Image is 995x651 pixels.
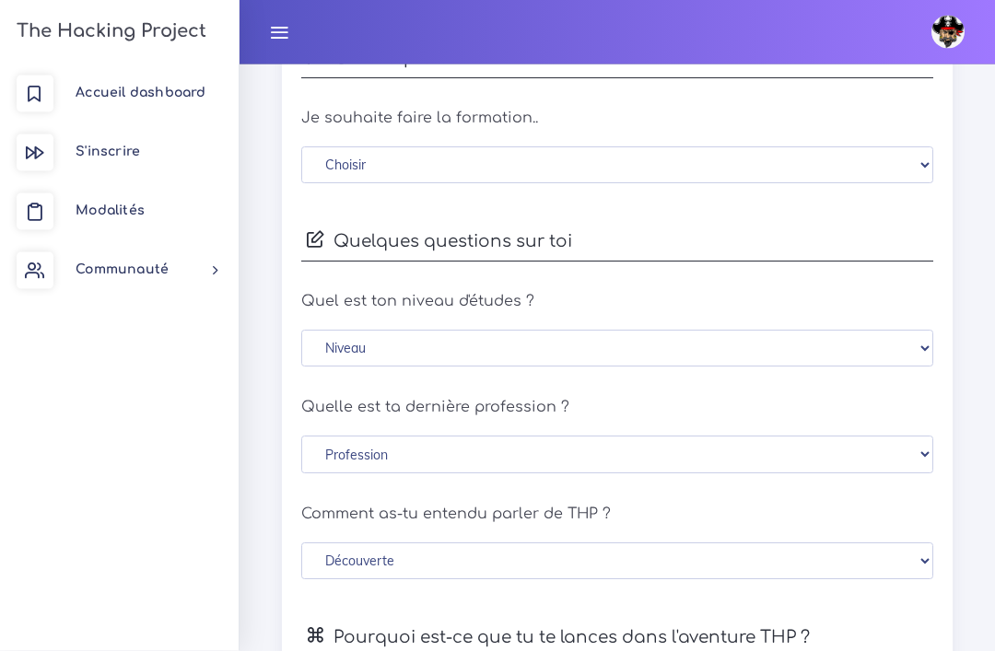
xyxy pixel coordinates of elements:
[76,145,140,159] span: S'inscrire
[931,16,965,49] img: avatar
[76,263,169,277] span: Communauté
[11,21,206,41] h3: The Hacking Project
[301,387,933,430] h5: Quelle est ta dernière profession ?
[76,87,205,100] span: Accueil dashboard
[301,281,933,324] h5: Quel est ton niveau d'études ?
[76,204,145,218] span: Modalités
[301,98,933,141] h5: Je souhaite faire la formation..
[301,494,933,537] h5: Comment as-tu entendu parler de THP ?
[923,6,978,59] a: avatar
[301,223,933,262] h4: Quelques questions sur toi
